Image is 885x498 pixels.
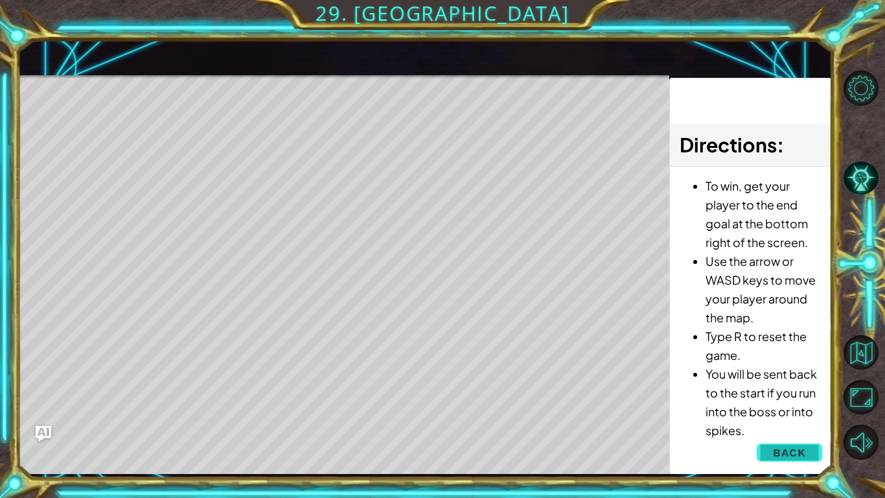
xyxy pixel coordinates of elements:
[706,364,822,440] li: You will be sent back to the start if you run into the boss or into spikes.
[845,330,885,375] a: Back to Map
[706,327,822,364] li: Type R to reset the game.
[844,335,879,370] button: Back to Map
[844,425,879,460] button: Mute
[844,380,879,415] button: Maximize Browser
[17,75,616,457] div: Level Map
[844,161,879,196] button: AI Hint
[680,130,822,160] h3: :
[757,440,822,466] button: Back
[36,426,51,442] button: Ask AI
[706,252,822,327] li: Use the arrow or WASD keys to move your player around the map.
[844,71,879,106] button: Level Options
[706,176,822,252] li: To win, get your player to the end goal at the bottom right of the screen.
[773,446,806,459] span: Back
[680,132,777,157] span: Directions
